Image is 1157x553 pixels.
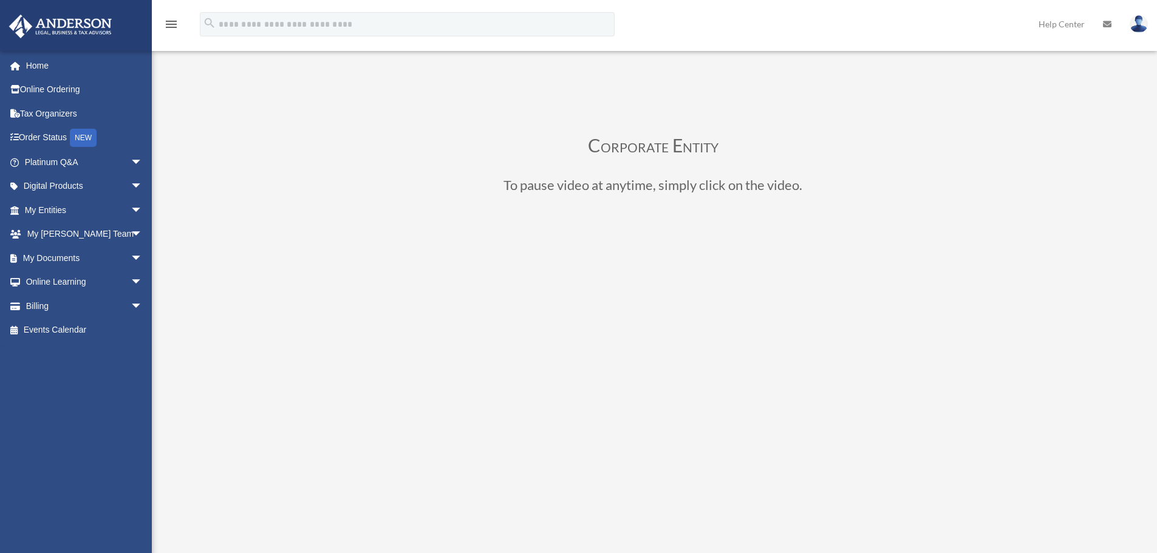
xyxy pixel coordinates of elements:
[9,222,161,246] a: My [PERSON_NAME] Teamarrow_drop_down
[131,174,155,199] span: arrow_drop_down
[325,178,981,198] h3: To pause video at anytime, simply click on the video.
[9,101,161,126] a: Tax Organizers
[1130,15,1148,33] img: User Pic
[9,294,161,318] a: Billingarrow_drop_down
[70,129,97,147] div: NEW
[131,294,155,319] span: arrow_drop_down
[164,21,179,32] a: menu
[164,17,179,32] i: menu
[9,174,161,198] a: Digital Productsarrow_drop_down
[9,53,161,78] a: Home
[9,78,161,102] a: Online Ordering
[131,150,155,175] span: arrow_drop_down
[9,270,161,294] a: Online Learningarrow_drop_down
[9,126,161,151] a: Order StatusNEW
[131,270,155,295] span: arrow_drop_down
[131,222,155,247] span: arrow_drop_down
[9,150,161,174] a: Platinum Q&Aarrow_drop_down
[203,16,216,30] i: search
[131,198,155,223] span: arrow_drop_down
[5,15,115,38] img: Anderson Advisors Platinum Portal
[588,134,718,156] span: Corporate Entity
[9,318,161,342] a: Events Calendar
[9,246,161,270] a: My Documentsarrow_drop_down
[9,198,161,222] a: My Entitiesarrow_drop_down
[131,246,155,271] span: arrow_drop_down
